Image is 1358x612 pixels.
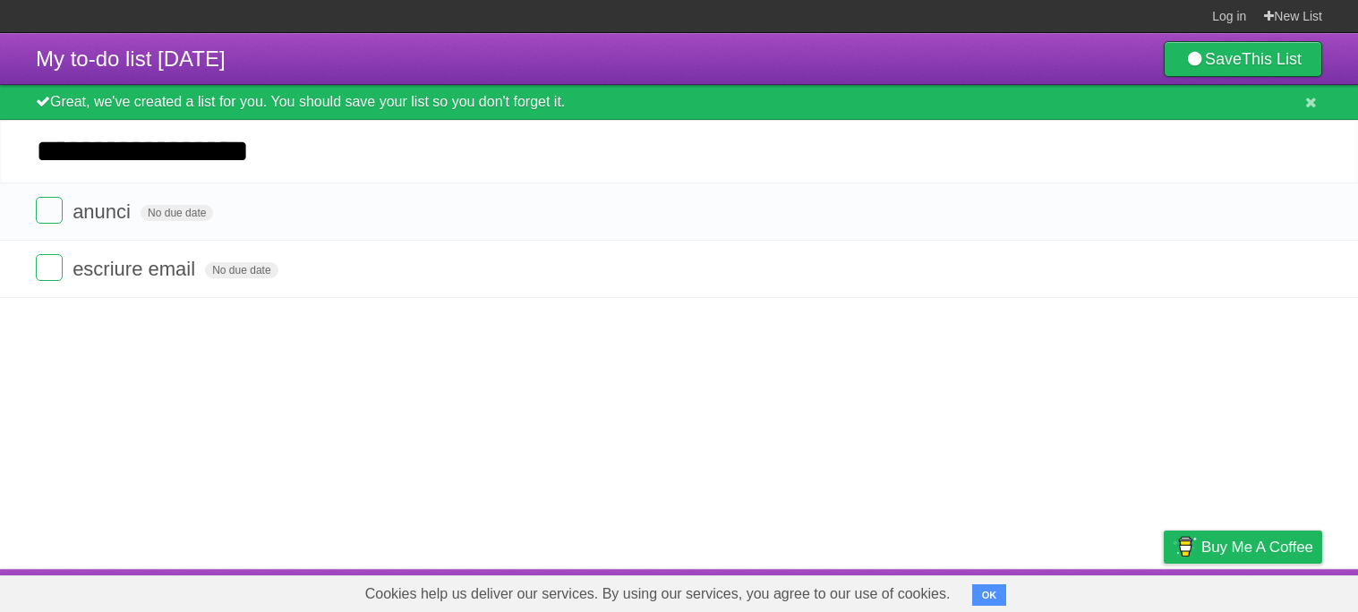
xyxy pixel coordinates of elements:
[1173,531,1197,562] img: Buy me a coffee
[1164,531,1322,564] a: Buy me a coffee
[73,258,200,280] span: escriure email
[1140,574,1187,608] a: Privacy
[141,205,213,221] span: No due date
[73,200,135,223] span: anunci
[1242,50,1302,68] b: This List
[36,197,63,224] label: Done
[1164,41,1322,77] a: SaveThis List
[1080,574,1119,608] a: Terms
[1209,574,1322,608] a: Suggest a feature
[972,584,1007,606] button: OK
[347,576,969,612] span: Cookies help us deliver our services. By using our services, you agree to our use of cookies.
[1201,531,1313,563] span: Buy me a coffee
[926,574,963,608] a: About
[205,262,278,278] span: No due date
[36,254,63,281] label: Done
[36,47,226,71] span: My to-do list [DATE]
[985,574,1057,608] a: Developers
